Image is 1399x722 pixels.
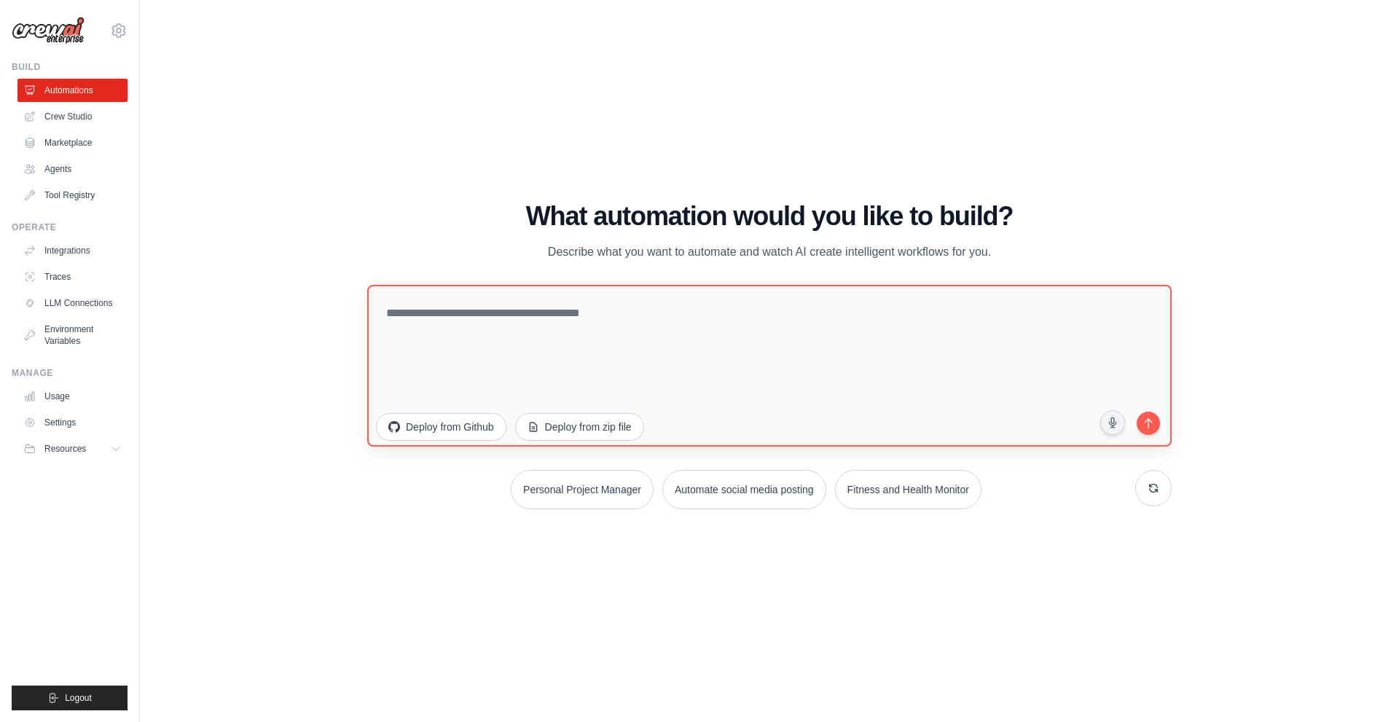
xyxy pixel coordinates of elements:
a: Agents [17,157,128,181]
button: Personal Project Manager [511,470,654,509]
a: Tool Registry [17,184,128,207]
a: Integrations [17,239,128,262]
a: Marketplace [17,131,128,154]
a: Crew Studio [17,105,128,128]
a: LLM Connections [17,291,128,315]
button: Resources [17,437,128,460]
button: Deploy from Github [376,413,506,441]
div: Operate [12,221,128,233]
a: Usage [17,385,128,408]
button: Logout [12,686,128,710]
h1: What automation would you like to build? [367,202,1172,231]
button: Deploy from zip file [515,413,644,441]
span: Logout [65,692,92,704]
a: Environment Variables [17,318,128,353]
button: Fitness and Health Monitor [835,470,981,509]
iframe: Chat Widget [1326,652,1399,722]
a: Settings [17,411,128,434]
a: Automations [17,79,128,102]
a: Traces [17,265,128,289]
span: Resources [44,443,86,455]
div: Build [12,61,128,73]
button: Automate social media posting [662,470,826,509]
img: Logo [12,17,85,44]
div: Manage [12,367,128,379]
p: Describe what you want to automate and watch AI create intelligent workflows for you. [525,243,1014,262]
